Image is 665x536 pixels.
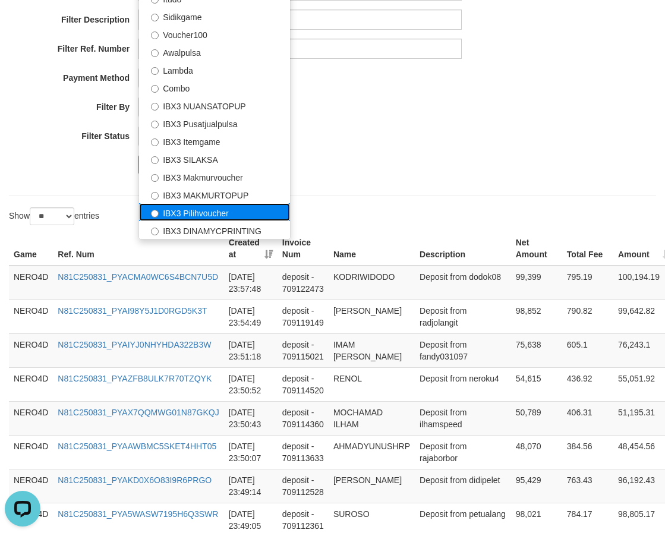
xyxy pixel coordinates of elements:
[58,408,219,417] a: N81C250831_PYAX7QQMWG01N87GKQJ
[139,203,290,221] label: IBX3 Pilihvoucher
[224,367,278,401] td: [DATE] 23:50:52
[329,435,415,469] td: AHMADYUNUSHRP
[151,192,159,200] input: IBX3 MAKMURTOPUP
[151,138,159,146] input: IBX3 Itemgame
[58,306,207,316] a: N81C250831_PYAI98Y5J1D0RGD5K3T
[139,25,290,43] label: Voucher100
[511,435,562,469] td: 48,070
[9,401,53,435] td: NERO4D
[511,232,562,266] th: Net Amount
[415,367,511,401] td: Deposit from neroku4
[139,114,290,132] label: IBX3 Pusatjualpulsa
[562,299,613,333] td: 790.82
[562,266,613,300] td: 795.19
[415,299,511,333] td: Deposit from radjolangit
[139,150,290,168] label: IBX3 SILAKSA
[562,367,613,401] td: 436.92
[511,299,562,333] td: 98,852
[329,367,415,401] td: RENOL
[58,509,218,519] a: N81C250831_PYA5WASW7195H6Q3SWR
[224,333,278,367] td: [DATE] 23:51:18
[511,367,562,401] td: 54,615
[511,266,562,300] td: 99,399
[151,156,159,164] input: IBX3 SILAKSA
[139,168,290,185] label: IBX3 Makmurvoucher
[151,67,159,75] input: Lambda
[562,435,613,469] td: 384.56
[224,401,278,435] td: [DATE] 23:50:43
[139,43,290,61] label: Awalpulsa
[139,78,290,96] label: Combo
[329,401,415,435] td: MOCHAMAD ILHAM
[278,266,329,300] td: deposit - 709122473
[415,469,511,503] td: Deposit from didipelet
[9,207,99,225] label: Show entries
[151,31,159,39] input: Voucher100
[329,232,415,266] th: Name
[9,469,53,503] td: NERO4D
[224,266,278,300] td: [DATE] 23:57:48
[278,367,329,401] td: deposit - 709114520
[139,185,290,203] label: IBX3 MAKMURTOPUP
[415,435,511,469] td: Deposit from rajaborbor
[151,210,159,217] input: IBX3 Pilihvoucher
[415,401,511,435] td: Deposit from ilhamspeed
[9,367,53,401] td: NERO4D
[151,14,159,21] input: Sidikgame
[9,333,53,367] td: NERO4D
[9,299,53,333] td: NERO4D
[329,266,415,300] td: KODRIWIDODO
[224,469,278,503] td: [DATE] 23:49:14
[58,442,216,451] a: N81C250831_PYAAWBMC5SKET4HHT05
[139,96,290,114] label: IBX3 NUANSATOPUP
[139,7,290,25] label: Sidikgame
[139,221,290,239] label: IBX3 DINAMYCPRINTING
[562,232,613,266] th: Total Fee
[224,232,278,266] th: Created at: activate to sort column ascending
[329,469,415,503] td: [PERSON_NAME]
[30,207,74,225] select: Showentries
[278,299,329,333] td: deposit - 709119149
[278,232,329,266] th: Invoice Num
[151,174,159,182] input: IBX3 Makmurvoucher
[139,61,290,78] label: Lambda
[562,469,613,503] td: 763.43
[151,85,159,93] input: Combo
[224,299,278,333] td: [DATE] 23:54:49
[329,299,415,333] td: [PERSON_NAME]
[278,469,329,503] td: deposit - 709112528
[511,469,562,503] td: 95,429
[562,401,613,435] td: 406.31
[151,228,159,235] input: IBX3 DINAMYCPRINTING
[58,272,218,282] a: N81C250831_PYACMA0WC6S4BCN7U5D
[58,374,212,383] a: N81C250831_PYAZFB8ULK7R70TZQYK
[415,266,511,300] td: Deposit from dodok08
[9,232,53,266] th: Game
[278,435,329,469] td: deposit - 709113633
[415,232,511,266] th: Description
[58,340,211,349] a: N81C250831_PYAIYJ0NHYHDA322B3W
[5,5,40,40] button: Open LiveChat chat widget
[329,333,415,367] td: IMAM [PERSON_NAME]
[511,401,562,435] td: 50,789
[58,475,212,485] a: N81C250831_PYAKD0X6O83I9R6PRGO
[53,232,223,266] th: Ref. Num
[278,333,329,367] td: deposit - 709115021
[224,435,278,469] td: [DATE] 23:50:07
[9,266,53,300] td: NERO4D
[511,333,562,367] td: 75,638
[9,435,53,469] td: NERO4D
[278,401,329,435] td: deposit - 709114360
[415,333,511,367] td: Deposit from fandy031097
[139,132,290,150] label: IBX3 Itemgame
[151,103,159,111] input: IBX3 NUANSATOPUP
[562,333,613,367] td: 605.1
[151,49,159,57] input: Awalpulsa
[151,121,159,128] input: IBX3 Pusatjualpulsa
